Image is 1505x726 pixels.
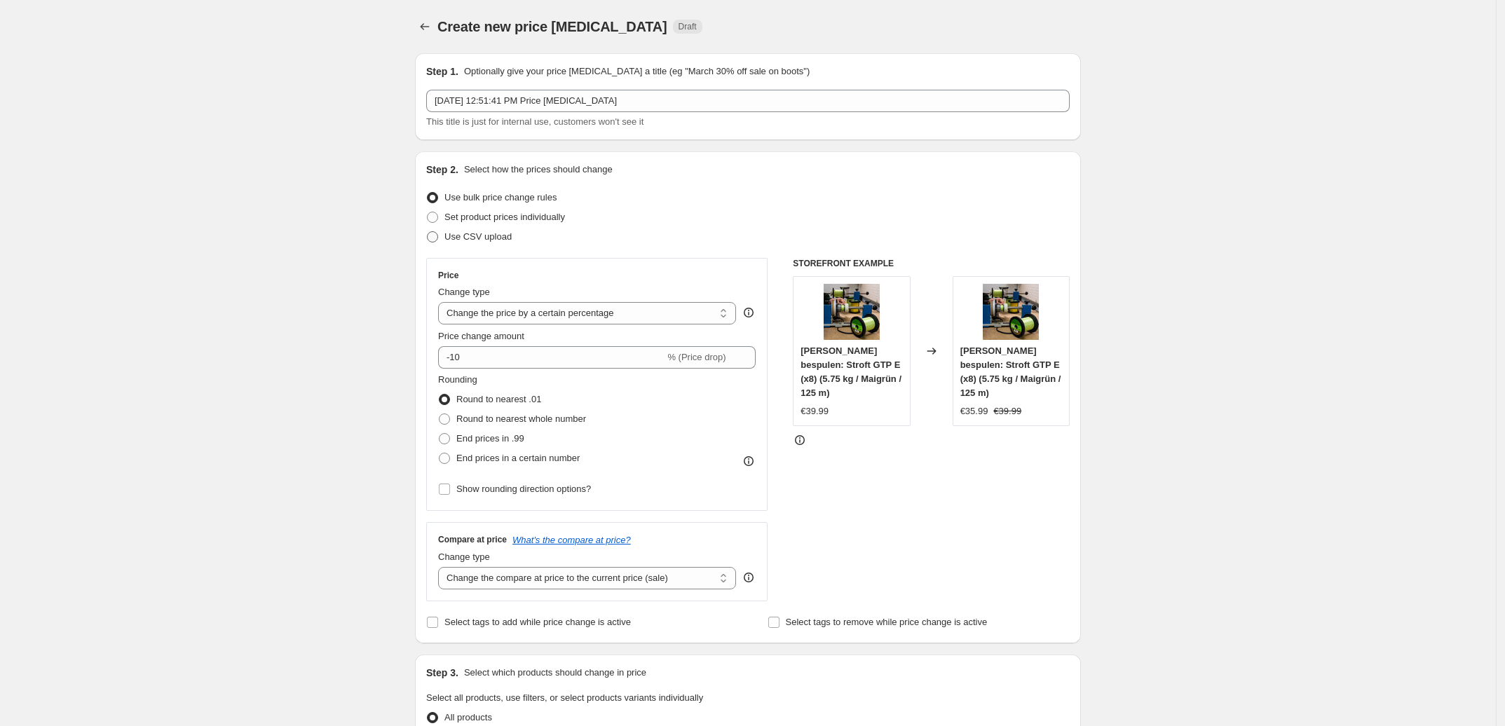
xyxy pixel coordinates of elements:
span: Set product prices individually [444,212,565,222]
span: Select all products, use filters, or select products variants individually [426,692,703,703]
div: help [742,306,756,320]
span: All products [444,712,492,722]
input: -15 [438,346,665,369]
h2: Step 1. [426,64,458,78]
h6: STOREFRONT EXAMPLE [793,258,1070,269]
span: Create new price [MEDICAL_DATA] [437,19,667,34]
div: €35.99 [960,404,988,418]
img: stroft-rolle-bespulen-stroft-gtp-e-x8-575-kg-maigrun-rolle-bespulen-103022_80x.jpg [824,284,880,340]
span: End prices in a certain number [456,453,580,463]
span: Round to nearest .01 [456,394,541,404]
span: Change type [438,552,490,562]
h3: Compare at price [438,534,507,545]
span: Show rounding direction options? [456,484,591,494]
h3: Price [438,270,458,281]
div: €39.99 [801,404,829,418]
button: Price change jobs [415,17,435,36]
p: Select which products should change in price [464,666,646,680]
p: Optionally give your price [MEDICAL_DATA] a title (eg "March 30% off sale on boots") [464,64,810,78]
span: [PERSON_NAME] bespulen: Stroft GTP E (x8) (5.75 kg / Maigrün / 125 m) [960,345,1061,398]
button: What's the compare at price? [512,535,631,545]
span: End prices in .99 [456,433,524,444]
h2: Step 3. [426,666,458,680]
span: Price change amount [438,331,524,341]
span: Use CSV upload [444,231,512,242]
strike: €39.99 [993,404,1021,418]
span: Rounding [438,374,477,385]
span: [PERSON_NAME] bespulen: Stroft GTP E (x8) (5.75 kg / Maigrün / 125 m) [801,345,901,398]
span: Change type [438,287,490,297]
span: % (Price drop) [667,352,726,362]
span: This title is just for internal use, customers won't see it [426,116,643,127]
span: Use bulk price change rules [444,192,557,203]
p: Select how the prices should change [464,163,613,177]
img: stroft-rolle-bespulen-stroft-gtp-e-x8-575-kg-maigrun-rolle-bespulen-103022_80x.jpg [983,284,1039,340]
span: Select tags to remove while price change is active [786,617,988,627]
span: Round to nearest whole number [456,413,586,424]
input: 30% off holiday sale [426,90,1070,112]
span: Draft [679,21,697,32]
h2: Step 2. [426,163,458,177]
div: help [742,570,756,584]
span: Select tags to add while price change is active [444,617,631,627]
